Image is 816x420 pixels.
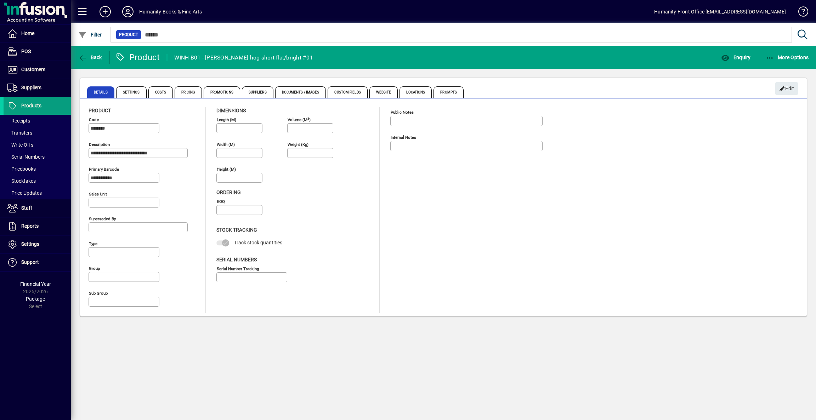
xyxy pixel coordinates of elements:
[116,86,147,98] span: Settings
[78,32,102,38] span: Filter
[4,254,71,271] a: Support
[4,151,71,163] a: Serial Numbers
[399,86,432,98] span: Locations
[4,217,71,235] a: Reports
[89,291,108,296] mat-label: Sub group
[328,86,367,98] span: Custom Fields
[26,296,45,302] span: Package
[204,86,240,98] span: Promotions
[217,266,259,271] mat-label: Serial Number tracking
[391,135,416,140] mat-label: Internal Notes
[89,241,97,246] mat-label: Type
[4,199,71,217] a: Staff
[433,86,464,98] span: Prompts
[288,117,311,122] mat-label: Volume (m )
[21,205,32,211] span: Staff
[4,187,71,199] a: Price Updates
[7,118,30,124] span: Receipts
[117,5,139,18] button: Profile
[7,130,32,136] span: Transfers
[766,55,809,60] span: More Options
[115,52,160,63] div: Product
[21,49,31,54] span: POS
[119,31,138,38] span: Product
[216,227,257,233] span: Stock Tracking
[4,79,71,97] a: Suppliers
[94,5,117,18] button: Add
[89,142,110,147] mat-label: Description
[391,110,414,115] mat-label: Public Notes
[21,67,45,72] span: Customers
[217,167,236,172] mat-label: Height (m)
[21,241,39,247] span: Settings
[89,192,107,197] mat-label: Sales unit
[4,175,71,187] a: Stocktakes
[775,82,798,95] button: Edit
[216,189,241,195] span: Ordering
[307,117,309,120] sup: 3
[288,142,308,147] mat-label: Weight (Kg)
[21,259,39,265] span: Support
[4,61,71,79] a: Customers
[4,235,71,253] a: Settings
[719,51,752,64] button: Enquiry
[21,223,39,229] span: Reports
[764,51,811,64] button: More Options
[7,154,45,160] span: Serial Numbers
[4,163,71,175] a: Pricebooks
[21,103,41,108] span: Products
[217,142,235,147] mat-label: Width (m)
[76,28,104,41] button: Filter
[175,86,202,98] span: Pricing
[20,281,51,287] span: Financial Year
[4,25,71,42] a: Home
[721,55,750,60] span: Enquiry
[779,83,794,95] span: Edit
[4,139,71,151] a: Write Offs
[89,167,119,172] mat-label: Primary barcode
[89,117,99,122] mat-label: Code
[7,190,42,196] span: Price Updates
[242,86,273,98] span: Suppliers
[216,108,246,113] span: Dimensions
[78,55,102,60] span: Back
[217,199,225,204] mat-label: EOQ
[139,6,202,17] div: Humanity Books & Fine Arts
[76,51,104,64] button: Back
[216,257,257,262] span: Serial Numbers
[234,240,282,245] span: Track stock quantities
[4,127,71,139] a: Transfers
[793,1,807,24] a: Knowledge Base
[7,178,36,184] span: Stocktakes
[4,115,71,127] a: Receipts
[89,266,100,271] mat-label: Group
[21,85,41,90] span: Suppliers
[21,30,34,36] span: Home
[71,51,110,64] app-page-header-button: Back
[654,6,786,17] div: Humanity Front Office [EMAIL_ADDRESS][DOMAIN_NAME]
[217,117,236,122] mat-label: Length (m)
[4,43,71,61] a: POS
[89,216,116,221] mat-label: Superseded by
[7,166,36,172] span: Pricebooks
[87,86,114,98] span: Details
[369,86,398,98] span: Website
[148,86,173,98] span: Costs
[7,142,33,148] span: Write Offs
[89,108,111,113] span: Product
[275,86,326,98] span: Documents / Images
[174,52,313,63] div: WINH-B01 - [PERSON_NAME] hog short flat/bright #01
